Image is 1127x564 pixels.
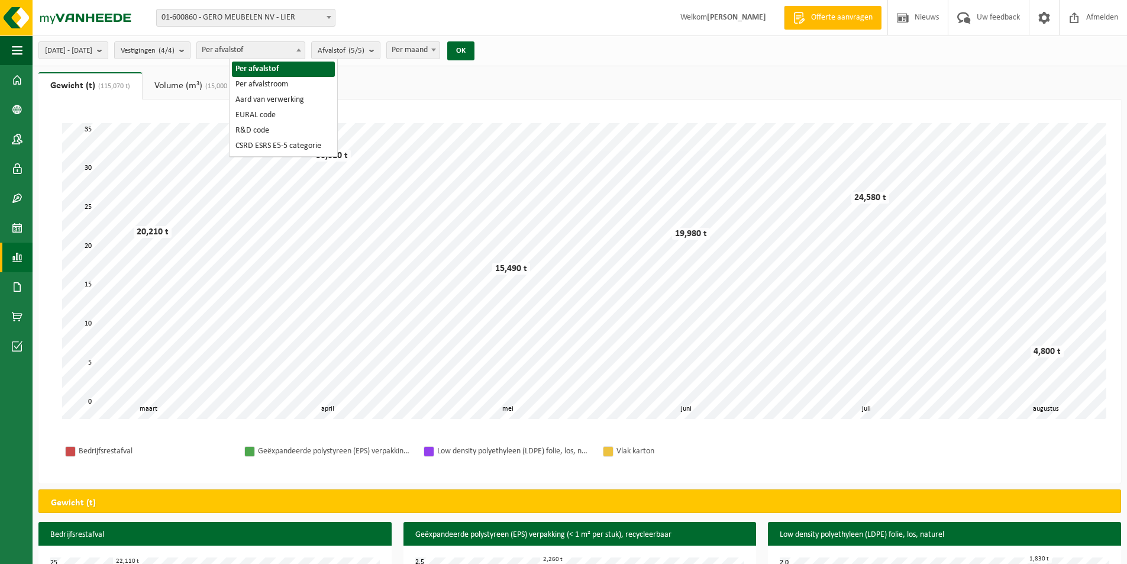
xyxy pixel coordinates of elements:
[121,42,175,60] span: Vestigingen
[95,83,130,90] span: (115,070 t)
[196,41,305,59] span: Per afvalstof
[540,555,566,564] div: 2,260 t
[1031,346,1064,357] div: 4,800 t
[197,42,305,59] span: Per afvalstof
[707,13,766,22] strong: [PERSON_NAME]
[202,83,240,90] span: (15,000 m³)
[1026,555,1052,563] div: 1,830 t
[318,42,364,60] span: Afvalstof
[232,108,335,123] li: EURAL code
[134,226,172,238] div: 20,210 t
[311,41,380,59] button: Afvalstof(5/5)
[492,263,530,275] div: 15,490 t
[437,444,591,459] div: Low density polyethyleen (LDPE) folie, los, naturel
[38,522,392,548] h3: Bedrijfsrestafval
[157,9,335,26] span: 01-600860 - GERO MEUBELEN NV - LIER
[79,444,232,459] div: Bedrijfsrestafval
[784,6,881,30] a: Offerte aanvragen
[447,41,474,60] button: OK
[38,72,142,99] a: Gewicht (t)
[403,522,757,548] h3: Geëxpandeerde polystyreen (EPS) verpakking (< 1 m² per stuk), recycleerbaar
[159,47,175,54] count: (4/4)
[348,47,364,54] count: (5/5)
[45,42,92,60] span: [DATE] - [DATE]
[39,490,108,516] h2: Gewicht (t)
[258,444,412,459] div: Geëxpandeerde polystyreen (EPS) verpakking (< 1 m² per stuk), recycleerbaar
[616,444,770,459] div: Vlak karton
[386,41,440,59] span: Per maand
[143,72,251,99] a: Volume (m³)
[232,77,335,92] li: Per afvalstroom
[156,9,335,27] span: 01-600860 - GERO MEUBELEN NV - LIER
[38,41,108,59] button: [DATE] - [DATE]
[232,92,335,108] li: Aard van verwerking
[387,42,440,59] span: Per maand
[808,12,876,24] span: Offerte aanvragen
[672,228,710,240] div: 19,980 t
[232,123,335,138] li: R&D code
[232,62,335,77] li: Per afvalstof
[851,192,889,204] div: 24,580 t
[768,522,1121,548] h3: Low density polyethyleen (LDPE) folie, los, naturel
[232,138,335,154] li: CSRD ESRS E5-5 categorie
[114,41,190,59] button: Vestigingen(4/4)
